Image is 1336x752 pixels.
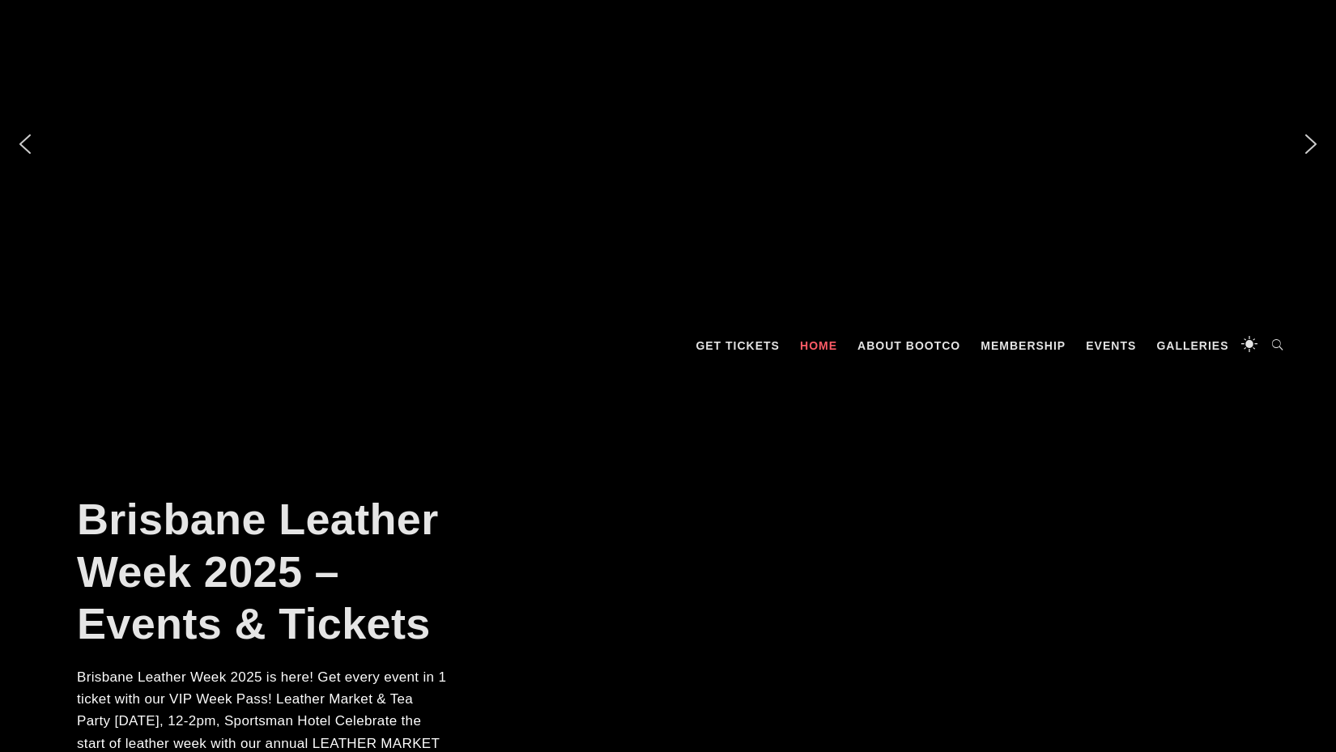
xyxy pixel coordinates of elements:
a: GET TICKETS [687,321,788,370]
a: Brisbane Leather Week 2025 – Events & Tickets [77,495,439,648]
a: Home [792,321,845,370]
a: Events [1078,321,1144,370]
a: About BootCo [849,321,968,370]
img: previous arrow [12,131,38,157]
img: next arrow [1298,131,1324,157]
a: Galleries [1148,321,1236,370]
a: Membership [972,321,1074,370]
